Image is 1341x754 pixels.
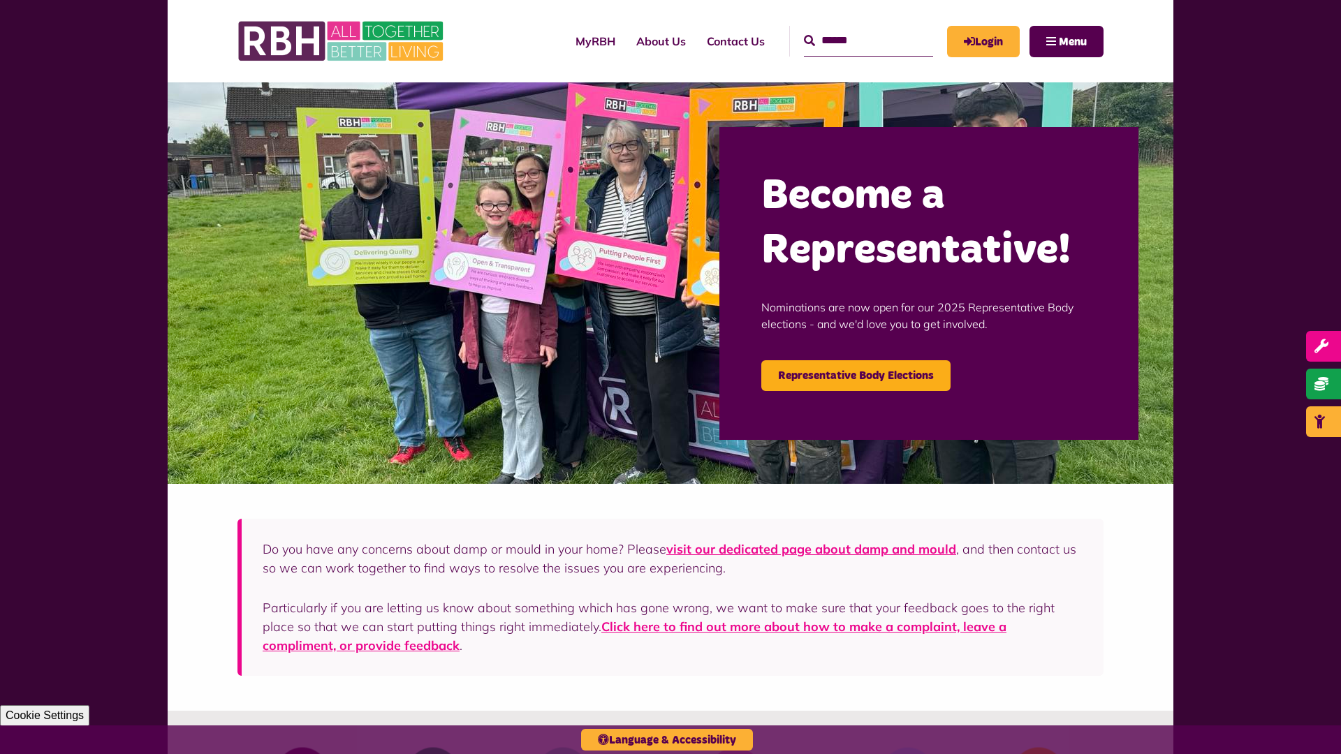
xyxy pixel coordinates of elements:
a: visit our dedicated page about damp and mould [666,541,956,557]
p: Do you have any concerns about damp or mould in your home? Please , and then contact us so we can... [263,540,1083,577]
p: Particularly if you are letting us know about something which has gone wrong, we want to make sur... [263,598,1083,655]
a: Representative Body Elections [761,360,951,391]
span: Menu [1059,36,1087,47]
a: Click here to find out more about how to make a complaint, leave a compliment, or provide feedback [263,619,1006,653]
button: Navigation [1029,26,1104,57]
img: RBH [237,14,447,68]
h2: Become a Representative! [761,169,1097,278]
a: MyRBH [947,26,1020,57]
p: Nominations are now open for our 2025 Representative Body elections - and we'd love you to get in... [761,278,1097,353]
a: About Us [626,22,696,60]
img: Image (22) [168,82,1173,484]
a: Contact Us [696,22,775,60]
a: MyRBH [565,22,626,60]
button: Language & Accessibility [581,729,753,751]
